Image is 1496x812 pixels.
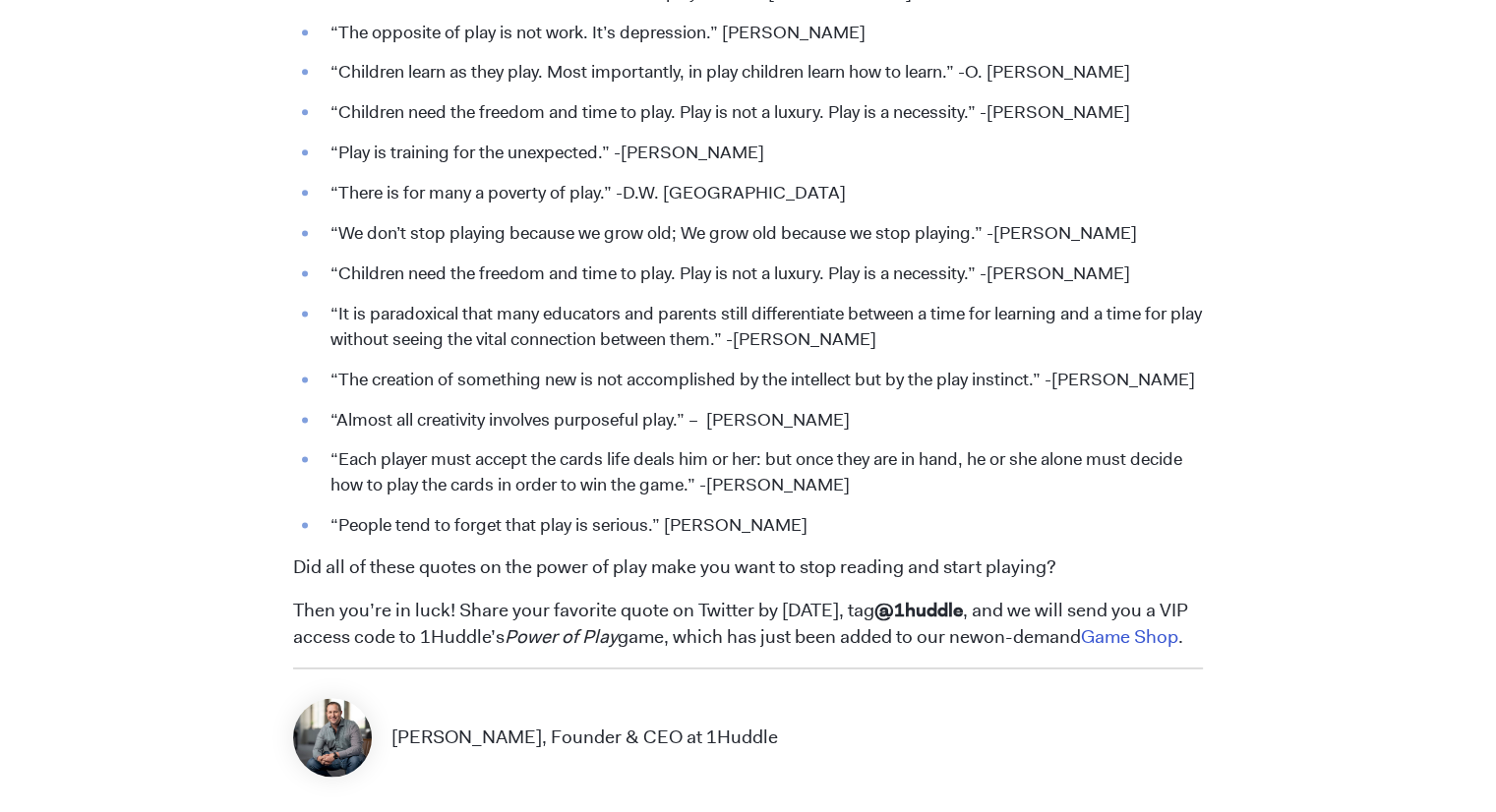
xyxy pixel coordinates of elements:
li: “The creation of something new is not accomplished by the intellect but by the play instinct.” -[... [321,368,1203,393]
li: “Play is training for the unexpected.” -[PERSON_NAME] [321,141,1203,166]
li: “Children learn as they play. Most importantly, in play children learn how to learn.” -O. [PERSON... [321,60,1203,86]
em: Power of Play [505,624,618,649]
li: “We don’t stop playing because we grow old; We grow old because we stop playing.” -[PERSON_NAME] [321,221,1203,247]
li: “People tend to forget that play is serious.” [PERSON_NAME] [321,513,1203,539]
li: “Children need the freedom and time to play. Play is not a luxury. Play is a necessity.” -[PERSON... [321,261,1203,287]
p: [PERSON_NAME], Founder & CEO at 1Huddle [391,725,778,751]
span: @1huddle [874,598,963,622]
li: “It is paradoxical that many educators and parents still differentiate between a time for learnin... [321,302,1203,353]
p: Then you’re in luck! Share your favorite quote on Twitter by [DATE], tag , and we will send you a... [293,598,1203,651]
p: Did all of these quotes on the power of play make you want to stop reading and start playing? [293,554,1203,581]
li: “Each player must accept the cards life deals him or her: but once they are in hand, he or she al... [321,447,1203,498]
a: Game Shop [1081,624,1178,649]
span: o [984,624,994,649]
li: “There is for many a poverty of play.” -D.W. [GEOGRAPHIC_DATA] [321,181,1203,206]
span: n-demand [994,624,1081,649]
li: “Children need the freedom and time to play. Play is not a luxury. Play is a necessity.” -[PERSON... [321,100,1203,126]
li: “The opposite of play is not work. It’s depression.” [PERSON_NAME] [321,21,1203,46]
li: “Almost all creativity involves purposeful play.” – [PERSON_NAME] [321,408,1203,434]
